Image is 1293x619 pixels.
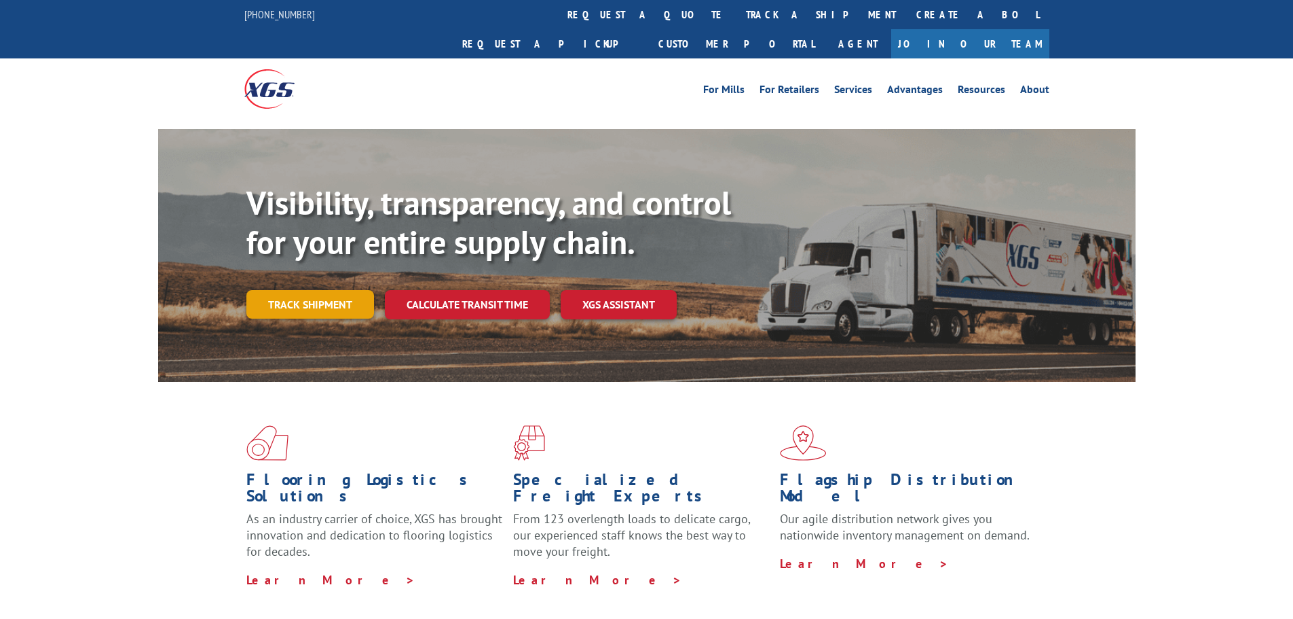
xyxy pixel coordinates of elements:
[513,425,545,461] img: xgs-icon-focused-on-flooring-red
[246,425,288,461] img: xgs-icon-total-supply-chain-intelligence-red
[385,290,550,319] a: Calculate transit time
[513,472,770,511] h1: Specialized Freight Experts
[246,290,374,319] a: Track shipment
[246,572,415,588] a: Learn More >
[825,29,891,58] a: Agent
[513,572,682,588] a: Learn More >
[246,472,503,511] h1: Flooring Logistics Solutions
[648,29,825,58] a: Customer Portal
[244,7,315,21] a: [PHONE_NUMBER]
[513,511,770,571] p: From 123 overlength loads to delicate cargo, our experienced staff knows the best way to move you...
[246,181,731,263] b: Visibility, transparency, and control for your entire supply chain.
[1020,84,1049,99] a: About
[891,29,1049,58] a: Join Our Team
[452,29,648,58] a: Request a pickup
[780,472,1036,511] h1: Flagship Distribution Model
[703,84,745,99] a: For Mills
[780,425,827,461] img: xgs-icon-flagship-distribution-model-red
[780,556,949,571] a: Learn More >
[246,511,502,559] span: As an industry carrier of choice, XGS has brought innovation and dedication to flooring logistics...
[561,290,677,319] a: XGS ASSISTANT
[958,84,1005,99] a: Resources
[760,84,819,99] a: For Retailers
[887,84,943,99] a: Advantages
[834,84,872,99] a: Services
[780,511,1030,543] span: Our agile distribution network gives you nationwide inventory management on demand.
